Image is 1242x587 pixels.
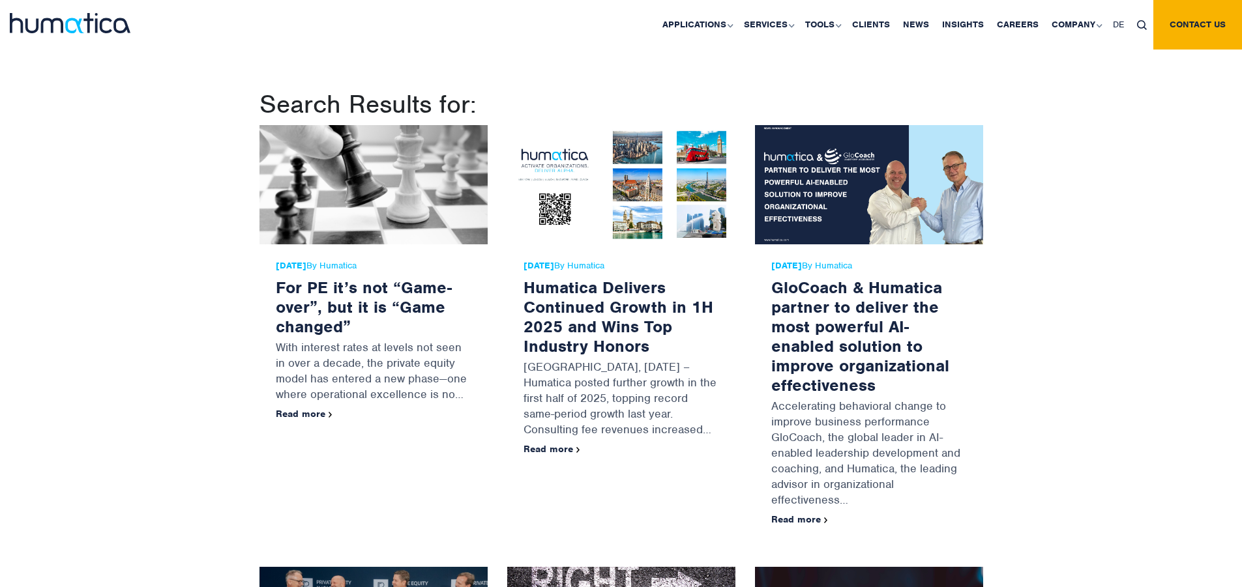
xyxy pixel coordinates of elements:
[276,277,452,337] a: For PE it’s not “Game-over”, but it is “Game changed”
[771,260,802,271] strong: [DATE]
[276,408,333,420] a: Read more
[329,412,333,418] img: arrowicon
[576,447,580,453] img: arrowicon
[524,443,580,455] a: Read more
[1137,20,1147,30] img: search_icon
[1113,19,1124,30] span: DE
[755,125,983,244] img: GloCoach & Humatica partner to deliver the most powerful AI-enabled solution to improve organizat...
[259,125,488,244] img: For PE it’s not “Game-over”, but it is “Game changed”
[524,277,713,356] a: Humatica Delivers Continued Growth in 1H 2025 and Wins Top Industry Honors
[524,356,719,444] p: [GEOGRAPHIC_DATA], [DATE] – Humatica posted further growth in the first half of 2025, topping rec...
[10,13,130,33] img: logo
[771,513,828,525] a: Read more
[259,89,983,120] h1: Search Results for:
[524,260,554,271] strong: [DATE]
[507,125,735,244] img: Humatica Delivers Continued Growth in 1H 2025 and Wins Top Industry Honors
[276,336,471,408] p: With interest rates at levels not seen in over a decade, the private equity model has entered a n...
[524,261,719,271] span: By Humatica
[276,261,471,271] span: By Humatica
[771,261,967,271] span: By Humatica
[824,517,828,523] img: arrowicon
[276,260,306,271] strong: [DATE]
[771,277,949,395] a: GloCoach & Humatica partner to deliver the most powerful AI-enabled solution to improve organizat...
[771,395,967,514] p: Accelerating behavioral change to improve business performance GloCoach, the global leader in AI-...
